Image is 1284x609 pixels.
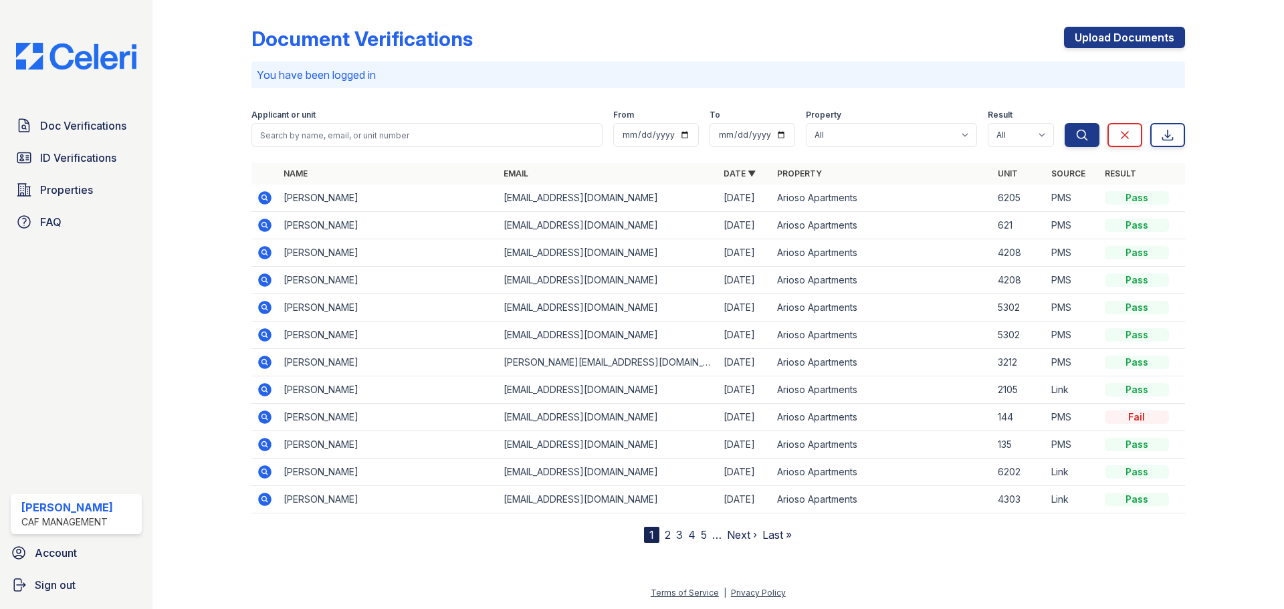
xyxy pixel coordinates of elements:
[727,528,757,541] a: Next ›
[5,539,147,566] a: Account
[11,112,142,139] a: Doc Verifications
[11,144,142,171] a: ID Verifications
[251,123,603,147] input: Search by name, email, or unit number
[251,110,316,120] label: Applicant or unit
[1105,301,1169,314] div: Pass
[1105,465,1169,479] div: Pass
[278,212,498,239] td: [PERSON_NAME]
[1105,328,1169,342] div: Pass
[701,528,707,541] a: 5
[1105,246,1169,259] div: Pass
[498,212,718,239] td: [EMAIL_ADDRESS][DOMAIN_NAME]
[40,214,62,230] span: FAQ
[992,267,1046,294] td: 4208
[992,239,1046,267] td: 4208
[992,486,1046,513] td: 4303
[21,499,113,515] div: [PERSON_NAME]
[772,294,992,322] td: Arioso Apartments
[498,376,718,404] td: [EMAIL_ADDRESS][DOMAIN_NAME]
[718,239,772,267] td: [DATE]
[1046,349,1099,376] td: PMS
[498,267,718,294] td: [EMAIL_ADDRESS][DOMAIN_NAME]
[806,110,841,120] label: Property
[278,267,498,294] td: [PERSON_NAME]
[504,168,528,178] a: Email
[498,239,718,267] td: [EMAIL_ADDRESS][DOMAIN_NAME]
[676,528,683,541] a: 3
[718,486,772,513] td: [DATE]
[772,212,992,239] td: Arioso Apartments
[35,577,76,593] span: Sign out
[35,545,77,561] span: Account
[1046,459,1099,486] td: Link
[278,349,498,376] td: [PERSON_NAME]
[498,431,718,459] td: [EMAIL_ADDRESS][DOMAIN_NAME]
[257,67,1180,83] p: You have been logged in
[1105,273,1169,287] div: Pass
[772,322,992,349] td: Arioso Apartments
[718,212,772,239] td: [DATE]
[1046,404,1099,431] td: PMS
[1105,493,1169,506] div: Pass
[1105,383,1169,396] div: Pass
[772,349,992,376] td: Arioso Apartments
[278,376,498,404] td: [PERSON_NAME]
[1046,322,1099,349] td: PMS
[498,486,718,513] td: [EMAIL_ADDRESS][DOMAIN_NAME]
[992,376,1046,404] td: 2105
[718,294,772,322] td: [DATE]
[498,294,718,322] td: [EMAIL_ADDRESS][DOMAIN_NAME]
[718,404,772,431] td: [DATE]
[1046,431,1099,459] td: PMS
[777,168,822,178] a: Property
[718,459,772,486] td: [DATE]
[712,527,722,543] span: …
[992,185,1046,212] td: 6205
[284,168,308,178] a: Name
[498,185,718,212] td: [EMAIL_ADDRESS][DOMAIN_NAME]
[992,349,1046,376] td: 3212
[21,515,113,529] div: CAF Management
[11,209,142,235] a: FAQ
[772,267,992,294] td: Arioso Apartments
[992,212,1046,239] td: 621
[40,150,116,166] span: ID Verifications
[651,588,719,598] a: Terms of Service
[772,431,992,459] td: Arioso Apartments
[718,431,772,459] td: [DATE]
[1105,356,1169,369] div: Pass
[498,459,718,486] td: [EMAIL_ADDRESS][DOMAIN_NAME]
[278,404,498,431] td: [PERSON_NAME]
[1046,486,1099,513] td: Link
[40,182,93,198] span: Properties
[1105,191,1169,205] div: Pass
[731,588,786,598] a: Privacy Policy
[665,528,671,541] a: 2
[1105,410,1169,424] div: Fail
[11,176,142,203] a: Properties
[992,322,1046,349] td: 5302
[724,588,726,598] div: |
[718,267,772,294] td: [DATE]
[988,110,1012,120] label: Result
[688,528,695,541] a: 4
[772,239,992,267] td: Arioso Apartments
[1046,239,1099,267] td: PMS
[644,527,659,543] div: 1
[762,528,792,541] a: Last »
[1046,185,1099,212] td: PMS
[772,376,992,404] td: Arioso Apartments
[772,404,992,431] td: Arioso Apartments
[998,168,1018,178] a: Unit
[5,572,147,598] a: Sign out
[1046,212,1099,239] td: PMS
[40,118,126,134] span: Doc Verifications
[718,322,772,349] td: [DATE]
[1064,27,1185,48] a: Upload Documents
[718,349,772,376] td: [DATE]
[498,404,718,431] td: [EMAIL_ADDRESS][DOMAIN_NAME]
[718,185,772,212] td: [DATE]
[278,431,498,459] td: [PERSON_NAME]
[498,322,718,349] td: [EMAIL_ADDRESS][DOMAIN_NAME]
